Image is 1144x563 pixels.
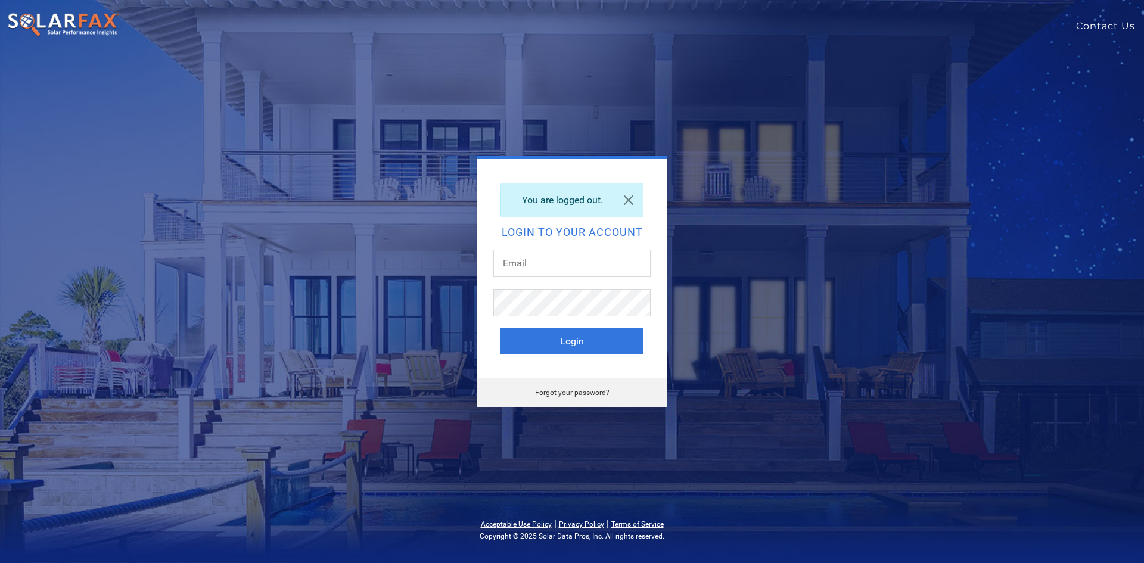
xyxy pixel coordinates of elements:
[559,520,604,528] a: Privacy Policy
[535,388,610,397] a: Forgot your password?
[493,250,651,277] input: Email
[554,518,557,529] span: |
[481,520,552,528] a: Acceptable Use Policy
[614,183,643,217] a: Close
[500,227,643,238] h2: Login to your account
[500,183,643,217] div: You are logged out.
[1076,19,1144,33] a: Contact Us
[500,328,643,354] button: Login
[7,13,119,38] img: SolarFax
[611,520,664,528] a: Terms of Service
[607,518,609,529] span: |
